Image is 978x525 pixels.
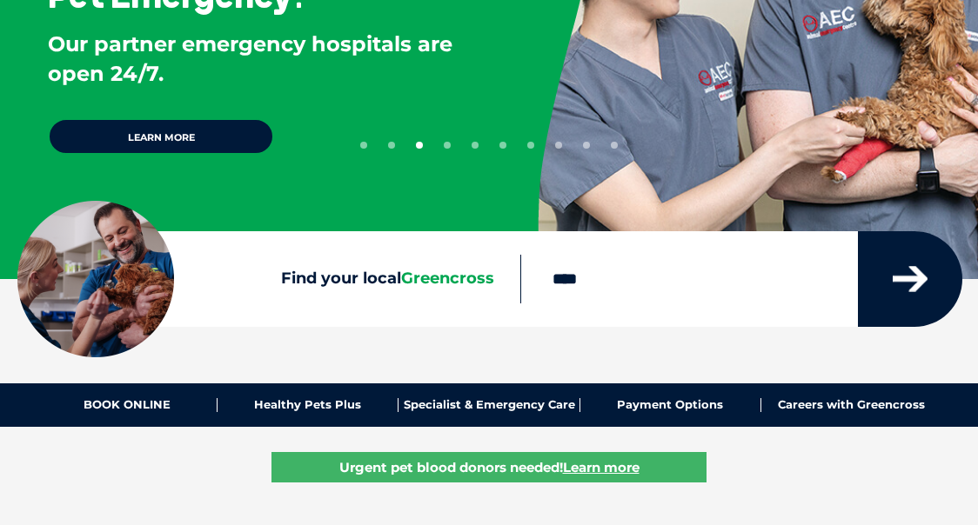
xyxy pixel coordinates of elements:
button: 7 of 10 [527,142,534,149]
a: Healthy Pets Plus [218,398,399,412]
u: Learn more [563,459,640,475]
a: Specialist & Emergency Care [399,398,579,412]
a: Learn more [48,118,274,155]
button: 8 of 10 [555,142,562,149]
p: Our partner emergency hospitals are open 24/7. [48,30,481,88]
a: Payment Options [580,398,761,412]
a: Careers with Greencross [761,398,941,412]
span: Greencross [401,269,494,288]
a: BOOK ONLINE [37,398,218,412]
button: 5 of 10 [472,142,479,149]
label: Find your local [17,269,520,289]
button: 10 of 10 [611,142,618,149]
a: Urgent pet blood donors needed!Learn more [271,452,707,482]
button: 4 of 10 [444,142,451,149]
button: 6 of 10 [499,142,506,149]
button: 9 of 10 [583,142,590,149]
button: 2 of 10 [388,142,395,149]
button: 1 of 10 [360,142,367,149]
button: 3 of 10 [416,142,423,149]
